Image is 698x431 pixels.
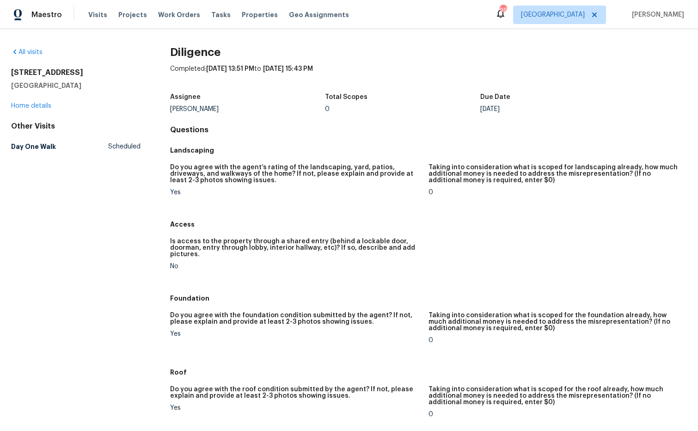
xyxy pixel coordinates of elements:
[170,312,421,325] h5: Do you agree with the foundation condition submitted by the agent? If not, please explain and pro...
[211,12,231,18] span: Tasks
[170,220,687,229] h5: Access
[170,106,325,112] div: [PERSON_NAME]
[11,142,56,151] h5: Day One Walk
[108,142,141,151] span: Scheduled
[170,164,421,184] h5: Do you agree with the agent’s rating of the landscaping, yard, patios, driveways, and walkways of...
[170,386,421,399] h5: Do you agree with the roof condition submitted by the agent? If not, please explain and provide a...
[11,103,51,109] a: Home details
[170,368,687,377] h5: Roof
[325,94,367,100] h5: Total Scopes
[11,138,141,155] a: Day One WalkScheduled
[429,337,680,344] div: 0
[11,122,141,131] div: Other Visits
[263,66,313,72] span: [DATE] 15:43 PM
[170,146,687,155] h5: Landscaping
[170,294,687,303] h5: Foundation
[628,10,684,19] span: [PERSON_NAME]
[11,49,43,55] a: All visits
[31,10,62,19] span: Maestro
[158,10,200,19] span: Work Orders
[429,164,680,184] h5: Taking into consideration what is scoped for landscaping already, how much additional money is ne...
[325,106,480,112] div: 0
[429,189,680,196] div: 0
[170,125,687,135] h4: Questions
[170,238,421,258] h5: Is access to the property through a shared entry (behind a lockable door, doorman, entry through ...
[206,66,254,72] span: [DATE] 13:51 PM
[429,411,680,418] div: 0
[521,10,585,19] span: [GEOGRAPHIC_DATA]
[118,10,147,19] span: Projects
[170,331,421,337] div: Yes
[480,94,510,100] h5: Due Date
[170,94,201,100] h5: Assignee
[170,405,421,411] div: Yes
[289,10,349,19] span: Geo Assignments
[480,106,636,112] div: [DATE]
[170,189,421,196] div: Yes
[170,64,687,88] div: Completed: to
[88,10,107,19] span: Visits
[500,6,506,15] div: 96
[170,263,421,270] div: No
[11,68,141,77] h2: [STREET_ADDRESS]
[429,312,680,332] h5: Taking into consideration what is scoped for the foundation already, how much additional money is...
[242,10,278,19] span: Properties
[170,48,687,57] h2: Diligence
[429,386,680,406] h5: Taking into consideration what is scoped for the roof already, how much additional money is neede...
[11,81,141,90] h5: [GEOGRAPHIC_DATA]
